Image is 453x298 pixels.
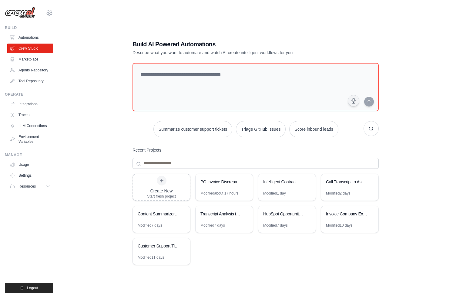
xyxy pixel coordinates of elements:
[5,92,53,97] div: Operate
[5,283,53,293] button: Logout
[263,179,305,185] div: Intelligent Contract Management & Negotiation System
[423,269,453,298] iframe: Chat Widget
[5,7,35,18] img: Logo
[236,121,286,137] button: Triage GitHub issues
[27,286,38,290] span: Logout
[153,121,232,137] button: Summarize customer support tickets
[200,191,238,196] div: Modified about 17 hours
[364,121,379,136] button: Get new suggestions
[7,132,53,146] a: Environment Variables
[147,194,176,199] div: Start fresh project
[263,223,288,228] div: Modified 7 days
[133,50,336,56] p: Describe what you want to automate and watch AI create intelligent workflows for you
[7,160,53,169] a: Usage
[5,25,53,30] div: Build
[263,191,286,196] div: Modified 1 day
[289,121,338,137] button: Score inbound leads
[348,95,359,106] button: Click to speak your automation idea
[326,179,367,185] div: Call Transcript to Asana Tasks Automation
[7,110,53,120] a: Traces
[138,223,162,228] div: Modified 7 days
[200,223,225,228] div: Modified 7 days
[138,255,164,260] div: Modified 11 days
[5,152,53,157] div: Manage
[138,243,179,249] div: Customer Support Ticket Intelligence
[147,188,176,194] div: Create New
[7,121,53,131] a: LLM Connections
[133,40,336,48] h1: Build AI Powered Automations
[7,171,53,180] a: Settings
[7,44,53,53] a: Crew Studio
[138,211,179,217] div: Content Summarizer & Google Sheets Storage
[7,99,53,109] a: Integrations
[200,211,242,217] div: Transcript Analysis to Google Sheets
[263,211,305,217] div: HubSpot Opportunity Intelligence Automation
[326,191,351,196] div: Modified 2 days
[7,33,53,42] a: Automations
[133,147,161,153] h3: Recent Projects
[7,182,53,191] button: Resources
[326,211,367,217] div: Invoice Company Extractor
[7,54,53,64] a: Marketplace
[200,179,242,185] div: PO Invoice Discrepancy Analyzer
[7,65,53,75] a: Agents Repository
[18,184,36,189] span: Resources
[326,223,352,228] div: Modified 10 days
[7,76,53,86] a: Tool Repository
